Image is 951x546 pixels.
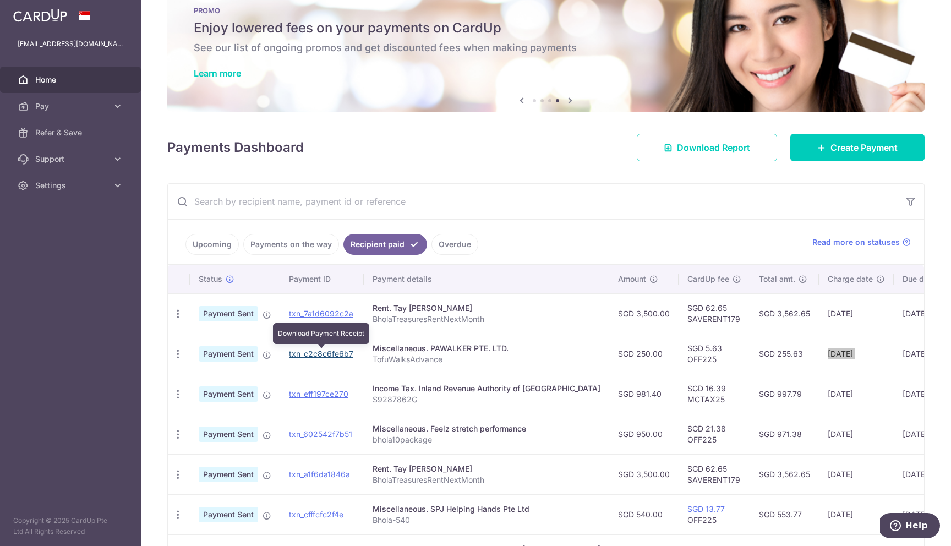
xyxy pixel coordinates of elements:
[830,141,898,154] span: Create Payment
[609,454,679,494] td: SGD 3,500.00
[679,494,750,534] td: OFF225
[609,293,679,334] td: SGD 3,500.00
[750,414,819,454] td: SGD 971.38
[167,138,304,157] h4: Payments Dashboard
[819,454,894,494] td: [DATE]
[373,303,600,314] div: Rent. Tay [PERSON_NAME]
[819,414,894,454] td: [DATE]
[35,127,108,138] span: Refer & Save
[289,469,350,479] a: txn_a1f6da1846a
[185,234,239,255] a: Upcoming
[168,184,898,219] input: Search by recipient name, payment id or reference
[609,334,679,374] td: SGD 250.00
[609,414,679,454] td: SGD 950.00
[373,474,600,485] p: BholaTreasuresRentNextMonth
[687,504,725,514] a: SGD 13.77
[373,423,600,434] div: Miscellaneous. Feelz stretch performance
[750,374,819,414] td: SGD 997.79
[364,265,609,293] th: Payment details
[750,334,819,374] td: SGD 255.63
[609,494,679,534] td: SGD 540.00
[199,427,258,442] span: Payment Sent
[194,41,898,54] h6: See our list of ongoing promos and get discounted fees when making payments
[750,293,819,334] td: SGD 3,562.65
[637,134,777,161] a: Download Report
[373,394,600,405] p: S9287862G
[819,334,894,374] td: [DATE]
[199,386,258,402] span: Payment Sent
[828,274,873,285] span: Charge date
[790,134,925,161] a: Create Payment
[679,374,750,414] td: SGD 16.39 MCTAX25
[280,265,364,293] th: Payment ID
[194,68,241,79] a: Learn more
[373,343,600,354] div: Miscellaneous. PAWALKER PTE. LTD.
[343,234,427,255] a: Recipient paid
[289,349,353,358] a: txn_c2c8c6fe6b7
[431,234,478,255] a: Overdue
[819,494,894,534] td: [DATE]
[819,374,894,414] td: [DATE]
[373,434,600,445] p: bhola10package
[199,467,258,482] span: Payment Sent
[199,507,258,522] span: Payment Sent
[13,9,67,22] img: CardUp
[687,274,729,285] span: CardUp fee
[194,6,898,15] p: PROMO
[679,414,750,454] td: SGD 21.38 OFF225
[373,354,600,365] p: TofuWalksAdvance
[373,463,600,474] div: Rent. Tay [PERSON_NAME]
[373,504,600,515] div: Miscellaneous. SPJ Helping Hands Pte Ltd
[35,101,108,112] span: Pay
[289,510,343,519] a: txn_cfffcfc2f4e
[679,454,750,494] td: SGD 62.65 SAVERENT179
[35,180,108,191] span: Settings
[243,234,339,255] a: Payments on the way
[679,293,750,334] td: SGD 62.65 SAVERENT179
[35,74,108,85] span: Home
[812,237,911,248] a: Read more on statuses
[679,334,750,374] td: SGD 5.63 OFF225
[373,314,600,325] p: BholaTreasuresRentNextMonth
[273,323,369,344] div: Download Payment Receipt
[609,374,679,414] td: SGD 981.40
[199,346,258,362] span: Payment Sent
[677,141,750,154] span: Download Report
[759,274,795,285] span: Total amt.
[194,19,898,37] h5: Enjoy lowered fees on your payments on CardUp
[289,429,352,439] a: txn_602542f7b51
[199,306,258,321] span: Payment Sent
[289,389,348,398] a: txn_eff197ce270
[750,454,819,494] td: SGD 3,562.65
[199,274,222,285] span: Status
[903,274,936,285] span: Due date
[750,494,819,534] td: SGD 553.77
[880,513,940,540] iframe: Opens a widget where you can find more information
[812,237,900,248] span: Read more on statuses
[35,154,108,165] span: Support
[18,39,123,50] p: [EMAIL_ADDRESS][DOMAIN_NAME]
[289,309,353,318] a: txn_7a1d6092c2a
[373,515,600,526] p: Bhola-540
[819,293,894,334] td: [DATE]
[373,383,600,394] div: Income Tax. Inland Revenue Authority of [GEOGRAPHIC_DATA]
[618,274,646,285] span: Amount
